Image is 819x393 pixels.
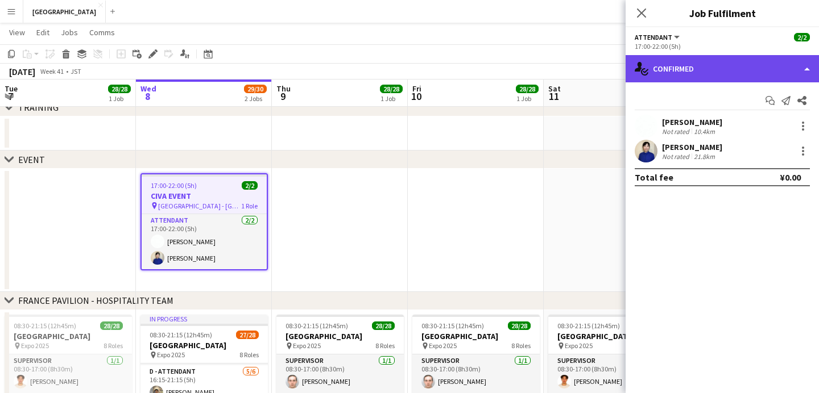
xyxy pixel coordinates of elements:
div: 2 Jobs [245,94,266,103]
div: Not rated [662,152,692,161]
h3: Job Fulfilment [626,6,819,20]
span: 28/28 [380,85,403,93]
div: 10.4km [692,127,717,136]
span: Edit [36,27,49,37]
div: TRAINING [18,102,59,113]
span: 11 [547,90,561,103]
div: JST [71,67,81,76]
span: 8 [139,90,156,103]
div: 21.8km [692,152,717,161]
span: 17:00-22:00 (5h) [151,181,197,190]
span: Fri [412,83,421,94]
span: 28/28 [100,321,123,330]
span: 7 [3,90,18,103]
span: 8 Roles [239,350,259,359]
span: Comms [89,27,115,37]
div: [PERSON_NAME] [662,142,722,152]
h3: [GEOGRAPHIC_DATA] [276,331,404,341]
button: [GEOGRAPHIC_DATA] [23,1,106,23]
button: ATTENDANT [635,33,681,41]
span: View [9,27,25,37]
span: 27/28 [236,331,259,339]
span: 28/28 [508,321,531,330]
a: Comms [85,25,119,40]
h3: [GEOGRAPHIC_DATA] [140,340,268,350]
div: ¥0.00 [780,172,801,183]
span: Expo 2025 [429,341,457,350]
app-card-role: ATTENDANT2/217:00-22:00 (5h)[PERSON_NAME][PERSON_NAME] [142,214,267,269]
div: 1 Job [109,94,130,103]
div: In progress [140,315,268,324]
div: 1 Job [380,94,402,103]
div: 17:00-22:00 (5h) [635,42,810,51]
span: ATTENDANT [635,33,672,41]
app-card-role: SUPERVISOR1/108:30-17:00 (8h30m)[PERSON_NAME] [548,354,676,393]
h3: CIVA EVENT [142,191,267,201]
span: 28/28 [516,85,539,93]
span: 2/2 [242,181,258,190]
a: Edit [32,25,54,40]
span: 08:30-21:15 (12h45m) [557,321,620,330]
span: Week 41 [38,67,66,76]
a: Jobs [56,25,82,40]
app-card-role: SUPERVISOR1/108:30-17:00 (8h30m)[PERSON_NAME] [276,354,404,393]
span: 08:30-21:15 (12h45m) [286,321,348,330]
app-job-card: 17:00-22:00 (5h)2/2CIVA EVENT [GEOGRAPHIC_DATA] - [GEOGRAPHIC_DATA] EXPO [DATE]1 RoleATTENDANT2/2... [140,173,268,270]
span: 28/28 [108,85,131,93]
div: Not rated [662,127,692,136]
a: View [5,25,30,40]
span: 08:30-21:15 (12h45m) [14,321,76,330]
span: Sat [548,83,561,94]
div: Confirmed [626,55,819,82]
span: Expo 2025 [293,341,321,350]
span: Expo 2025 [157,350,185,359]
span: 10 [411,90,421,103]
span: 8 Roles [375,341,395,350]
span: 9 [275,90,291,103]
span: 2/2 [794,33,810,41]
div: [DATE] [9,66,35,77]
span: 8 Roles [104,341,123,350]
div: [PERSON_NAME] [662,117,722,127]
span: 08:30-21:15 (12h45m) [421,321,484,330]
span: 28/28 [372,321,395,330]
app-card-role: SUPERVISOR1/108:30-17:00 (8h30m)[PERSON_NAME] [412,354,540,393]
span: 08:30-21:15 (12h45m) [150,331,212,339]
h3: [GEOGRAPHIC_DATA] [412,331,540,341]
span: Expo 2025 [565,341,593,350]
div: FRANCE PAVILION - HOSPITALITY TEAM [18,295,173,306]
span: [GEOGRAPHIC_DATA] - [GEOGRAPHIC_DATA] EXPO [DATE] [158,202,241,210]
span: Jobs [61,27,78,37]
span: 8 Roles [511,341,531,350]
app-card-role: SUPERVISOR1/108:30-17:00 (8h30m)[PERSON_NAME] [5,354,132,393]
h3: [GEOGRAPHIC_DATA] [5,331,132,341]
h3: [GEOGRAPHIC_DATA] [548,331,676,341]
span: Tue [5,83,18,94]
span: Expo 2025 [21,341,49,350]
div: EVENT [18,154,45,165]
span: Thu [276,83,291,94]
div: Total fee [635,172,673,183]
div: 1 Job [516,94,538,103]
span: Wed [140,83,156,94]
span: 29/30 [244,85,267,93]
span: 1 Role [241,202,258,210]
